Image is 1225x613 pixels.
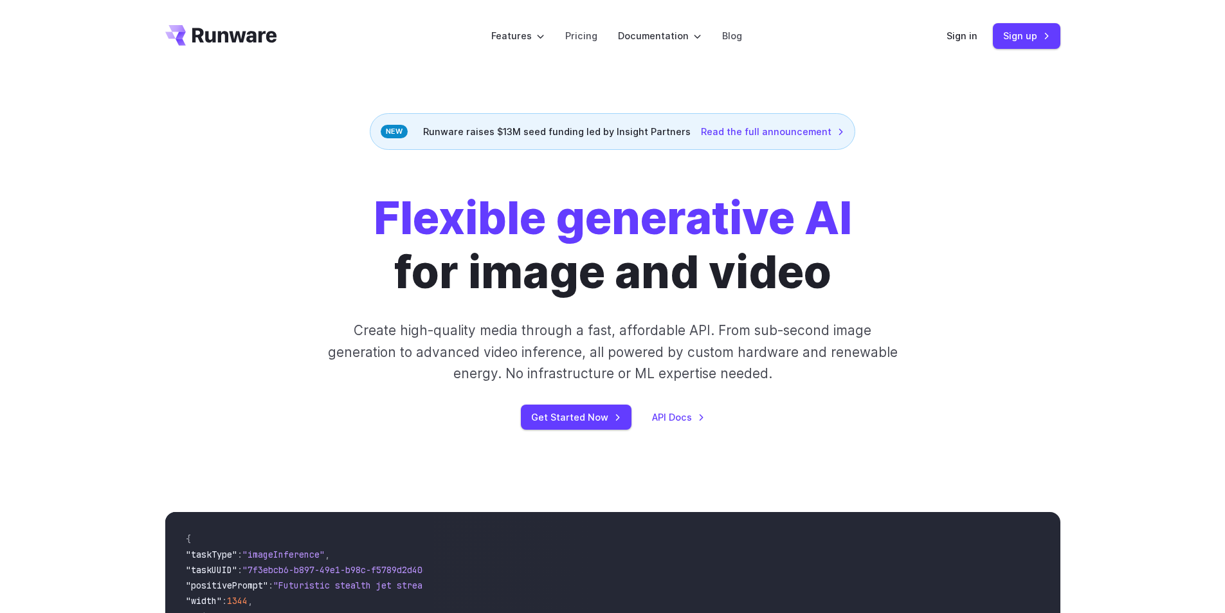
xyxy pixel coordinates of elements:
label: Features [491,28,545,43]
span: : [222,595,227,607]
a: Blog [722,28,742,43]
a: Sign in [947,28,977,43]
span: , [325,549,330,560]
span: , [248,595,253,607]
span: "taskUUID" [186,564,237,576]
a: Read the full announcement [701,124,844,139]
a: Go to / [165,25,277,46]
span: { [186,533,191,545]
span: : [237,564,242,576]
strong: Flexible generative AI [374,190,852,245]
p: Create high-quality media through a fast, affordable API. From sub-second image generation to adv... [326,320,899,384]
span: : [268,580,273,591]
span: "imageInference" [242,549,325,560]
span: "Futuristic stealth jet streaking through a neon-lit cityscape with glowing purple exhaust" [273,580,741,591]
span: 1344 [227,595,248,607]
span: "width" [186,595,222,607]
span: : [237,549,242,560]
label: Documentation [618,28,702,43]
a: Pricing [565,28,597,43]
span: "positivePrompt" [186,580,268,591]
span: "taskType" [186,549,237,560]
h1: for image and video [374,191,852,299]
div: Runware raises $13M seed funding led by Insight Partners [370,113,855,150]
span: "7f3ebcb6-b897-49e1-b98c-f5789d2d40d7" [242,564,438,576]
a: Get Started Now [521,405,631,430]
a: API Docs [652,410,705,425]
a: Sign up [993,23,1060,48]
